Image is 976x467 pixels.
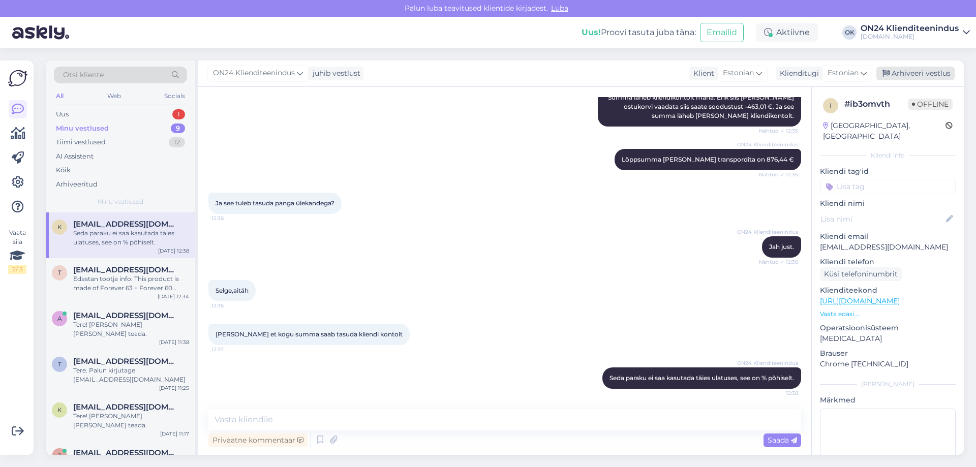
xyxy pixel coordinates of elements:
[737,228,798,236] span: ON24 Klienditeenindus
[820,198,956,209] p: Kliendi nimi
[73,265,179,274] span: tiinatraks52@hotmail.com
[622,155,794,163] span: Lõppsumma [PERSON_NAME] transpordita on 876,44 €
[608,94,796,119] span: Summa läheb kliendikontolt maha. Ehk siis [PERSON_NAME] ostukorvi vaadata siis saate soodustust -...
[216,287,249,294] span: Selge,aitäh
[211,214,250,222] span: 12:36
[73,220,179,229] span: kristipilliroog87@gmail.com
[73,311,179,320] span: alexander.peremees@gmail.com
[162,89,187,103] div: Socials
[830,102,832,109] span: i
[820,359,956,369] p: Chrome [TECHNICAL_ID]
[216,330,403,338] span: [PERSON_NAME] et kogu summa saab tasuda kliendi kontolt
[63,70,104,80] span: Otsi kliente
[54,89,66,103] div: All
[8,69,27,88] img: Askly Logo
[820,257,956,267] p: Kliendi telefon
[73,229,189,247] div: Seda paraku ei saa kasutada täies ulatuses, see on % põhiselt.
[171,123,185,134] div: 9
[737,141,798,148] span: ON24 Klienditeenindus
[58,452,61,459] span: j
[56,109,69,119] div: Uus
[876,67,955,80] div: Arhiveeri vestlus
[820,151,956,160] div: Kliendi info
[776,68,819,79] div: Klienditugi
[759,127,798,135] span: Nähtud ✓ 12:35
[820,309,956,319] p: Vaata edasi ...
[737,359,798,367] span: ON24 Klienditeenindus
[56,151,94,162] div: AI Assistent
[56,123,109,134] div: Minu vestlused
[57,315,62,322] span: a
[820,296,900,305] a: [URL][DOMAIN_NAME]
[159,384,189,392] div: [DATE] 11:25
[73,357,179,366] span: tseberjaolga@mail.ru
[759,171,798,178] span: Nähtud ✓ 12:35
[842,25,857,40] div: OK
[689,68,714,79] div: Klient
[158,247,189,255] div: [DATE] 12:38
[160,430,189,438] div: [DATE] 11:17
[73,366,189,384] div: Tere. Palun kirjutage [EMAIL_ADDRESS][DOMAIN_NAME]
[759,258,798,266] span: Nähtud ✓ 12:36
[8,265,26,274] div: 2 / 3
[73,274,189,293] div: Edastan tootja info: This product is made of Forever 63 + Forever 60 fabric. Forever fabric descr...
[73,412,189,430] div: Tere! [PERSON_NAME] [PERSON_NAME] teada.
[861,24,959,33] div: ON24 Klienditeenindus
[582,26,696,39] div: Proovi tasuta juba täna:
[820,323,956,333] p: Operatsioonisüsteem
[820,395,956,406] p: Märkmed
[723,68,754,79] span: Estonian
[820,231,956,242] p: Kliendi email
[213,68,295,79] span: ON24 Klienditeenindus
[58,269,62,276] span: t
[73,320,189,338] div: Tere! [PERSON_NAME] [PERSON_NAME] teada.
[820,179,956,194] input: Lisa tag
[309,68,360,79] div: juhib vestlust
[908,99,953,110] span: Offline
[582,27,601,37] b: Uus!
[768,435,797,445] span: Saada
[56,137,106,147] div: Tiimi vestlused
[823,120,945,142] div: [GEOGRAPHIC_DATA], [GEOGRAPHIC_DATA]
[57,223,62,231] span: k
[159,338,189,346] div: [DATE] 11:38
[844,98,908,110] div: # ib3omvth
[820,285,956,296] p: Klienditeekond
[211,346,250,353] span: 12:37
[756,23,818,42] div: Aktiivne
[172,109,185,119] div: 1
[73,402,179,412] span: kata.kas@mail.ee
[861,33,959,41] div: [DOMAIN_NAME]
[105,89,123,103] div: Web
[56,165,71,175] div: Kõik
[56,179,98,190] div: Arhiveeritud
[158,293,189,300] div: [DATE] 12:34
[216,199,334,207] span: Ja see tuleb tasuda panga ülekandega?
[548,4,571,13] span: Luba
[211,302,250,309] span: 12:36
[820,380,956,389] div: [PERSON_NAME]
[820,333,956,344] p: [MEDICAL_DATA]
[609,374,794,382] span: Seda paraku ei saa kasutada täies ulatuses, see on % põhiselt.
[208,433,308,447] div: Privaatne kommentaar
[820,267,902,281] div: Küsi telefoninumbrit
[820,242,956,253] p: [EMAIL_ADDRESS][DOMAIN_NAME]
[820,166,956,177] p: Kliendi tag'id
[57,406,62,414] span: k
[700,23,744,42] button: Emailid
[820,348,956,359] p: Brauser
[828,68,859,79] span: Estonian
[169,137,185,147] div: 12
[769,243,794,251] span: Jah just.
[820,213,944,225] input: Lisa nimi
[73,448,179,457] span: jamkitoria@gmail.com
[760,389,798,397] span: 12:38
[8,228,26,274] div: Vaata siia
[58,360,62,368] span: t
[861,24,970,41] a: ON24 Klienditeenindus[DOMAIN_NAME]
[98,197,143,206] span: Minu vestlused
